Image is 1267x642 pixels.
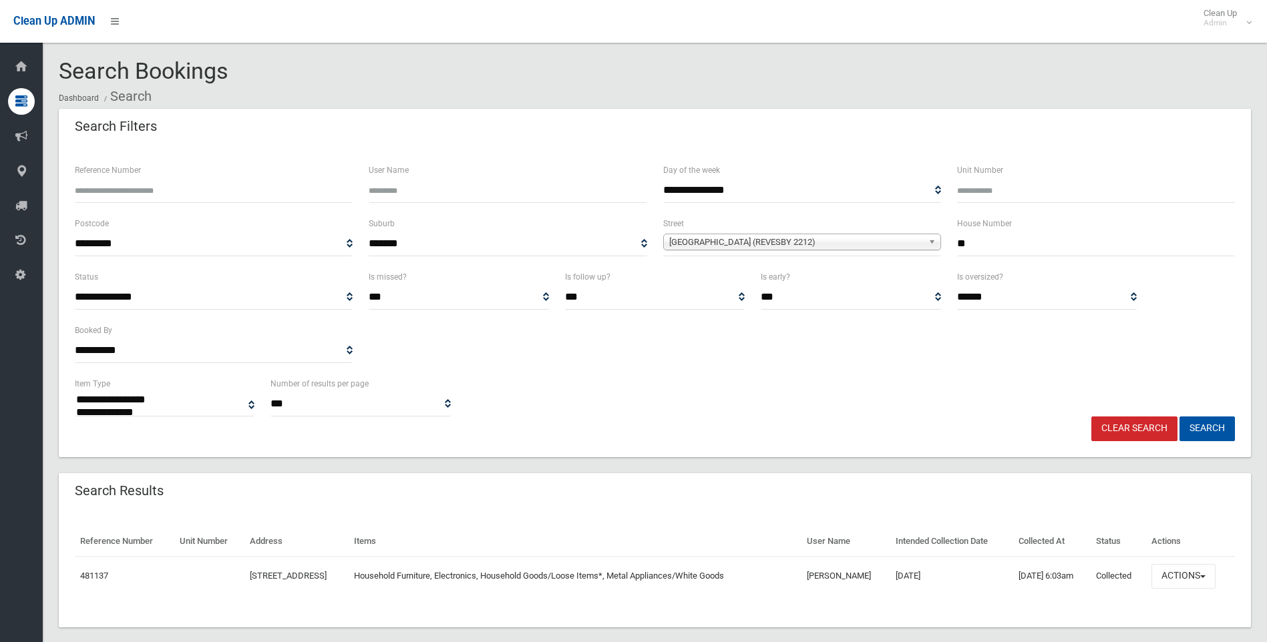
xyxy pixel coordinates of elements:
a: Clear Search [1091,416,1178,441]
label: Is oversized? [957,270,1003,284]
label: Unit Number [957,163,1003,178]
label: Is follow up? [565,270,610,284]
label: Reference Number [75,163,141,178]
th: Status [1091,527,1145,557]
label: Is early? [761,270,790,284]
th: Actions [1146,527,1235,557]
td: [DATE] 6:03am [1013,557,1091,595]
button: Actions [1151,564,1216,589]
td: Collected [1091,557,1145,595]
small: Admin [1204,18,1237,28]
label: Postcode [75,216,109,231]
header: Search Results [59,478,180,504]
th: Address [244,527,349,557]
td: [PERSON_NAME] [801,557,890,595]
td: Household Furniture, Electronics, Household Goods/Loose Items*, Metal Appliances/White Goods [349,557,802,595]
span: Clean Up [1197,8,1250,28]
th: Unit Number [174,527,244,557]
button: Search [1180,416,1235,441]
th: Collected At [1013,527,1091,557]
label: Number of results per page [270,376,369,391]
li: Search [101,84,152,109]
a: 481137 [80,571,108,581]
label: Suburb [369,216,395,231]
th: Reference Number [75,527,174,557]
span: Clean Up ADMIN [13,15,95,27]
label: House Number [957,216,1012,231]
th: User Name [801,527,890,557]
label: Street [663,216,684,231]
td: [DATE] [890,557,1013,595]
th: Intended Collection Date [890,527,1013,557]
a: [STREET_ADDRESS] [250,571,327,581]
label: User Name [369,163,409,178]
header: Search Filters [59,113,173,139]
th: Items [349,527,802,557]
label: Item Type [75,376,110,391]
label: Is missed? [369,270,407,284]
label: Status [75,270,98,284]
a: Dashboard [59,93,99,103]
label: Booked By [75,323,112,338]
span: [GEOGRAPHIC_DATA] (REVESBY 2212) [669,234,923,250]
span: Search Bookings [59,57,228,84]
label: Day of the week [663,163,720,178]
